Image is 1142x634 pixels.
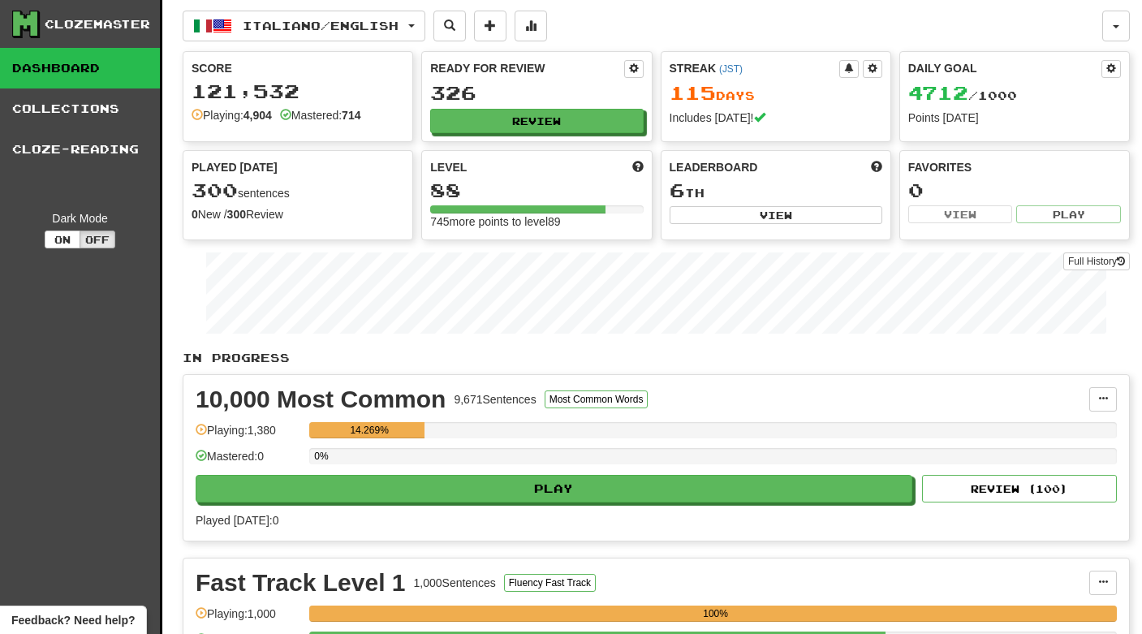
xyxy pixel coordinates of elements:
span: 300 [192,179,238,201]
div: 121,532 [192,81,404,101]
button: On [45,231,80,248]
div: Fast Track Level 1 [196,571,406,595]
button: Play [1016,205,1121,223]
div: 88 [430,180,643,201]
button: View [908,205,1013,223]
div: Clozemaster [45,16,150,32]
div: New / Review [192,206,404,222]
span: Italiano / English [243,19,399,32]
div: Streak [670,60,839,76]
strong: 0 [192,208,198,221]
div: Playing: [192,107,272,123]
div: th [670,180,882,201]
button: View [670,206,882,224]
button: Fluency Fast Track [504,574,596,592]
button: Play [196,475,912,502]
div: 0 [908,180,1121,201]
a: Full History [1063,252,1130,270]
strong: 300 [227,208,246,221]
span: Score more points to level up [632,159,644,175]
p: In Progress [183,350,1130,366]
span: This week in points, UTC [871,159,882,175]
span: Played [DATE] [192,159,278,175]
div: Score [192,60,404,76]
button: More stats [515,11,547,41]
div: Includes [DATE]! [670,110,882,126]
div: Favorites [908,159,1121,175]
div: Mastered: 0 [196,448,301,475]
div: Mastered: [280,107,361,123]
div: Playing: 1,000 [196,606,301,632]
button: Italiano/English [183,11,425,41]
div: Playing: 1,380 [196,422,301,449]
div: 14.269% [314,422,424,438]
button: Search sentences [433,11,466,41]
button: Review [430,109,643,133]
strong: 4,904 [243,109,272,122]
button: Off [80,231,115,248]
div: 745 more points to level 89 [430,213,643,230]
span: Leaderboard [670,159,758,175]
span: Played [DATE]: 0 [196,514,278,527]
button: Most Common Words [545,390,649,408]
div: 326 [430,83,643,103]
span: 115 [670,81,716,104]
div: Dark Mode [12,210,148,226]
div: Points [DATE] [908,110,1121,126]
button: Add sentence to collection [474,11,506,41]
div: Ready for Review [430,60,623,76]
div: Day s [670,83,882,104]
span: Open feedback widget [11,612,135,628]
div: 100% [314,606,1117,622]
button: Review (100) [922,475,1117,502]
strong: 714 [342,109,360,122]
div: Daily Goal [908,60,1101,78]
div: 9,671 Sentences [454,391,536,408]
span: 6 [670,179,685,201]
span: Level [430,159,467,175]
div: sentences [192,180,404,201]
div: 1,000 Sentences [414,575,496,591]
a: (JST) [719,63,743,75]
span: / 1000 [908,88,1017,102]
div: 10,000 Most Common [196,387,446,412]
span: 4712 [908,81,968,104]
